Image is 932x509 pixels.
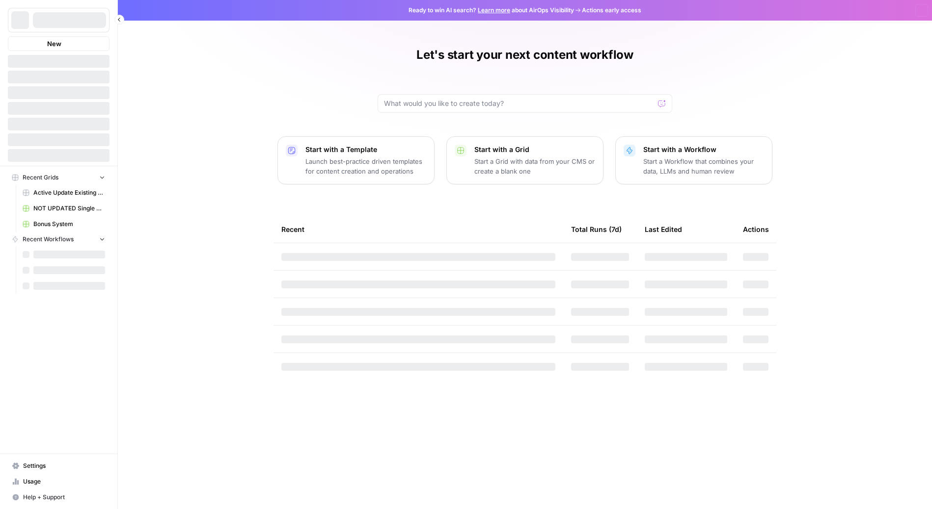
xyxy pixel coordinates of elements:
div: Last Edited [645,216,682,243]
p: Start a Workflow that combines your data, LLMs and human review [643,156,764,176]
span: NOT UPDATED Single Bonus Creation [33,204,105,213]
span: Help + Support [23,493,105,502]
p: Start with a Workflow [643,145,764,154]
div: Recent [281,216,555,243]
button: New [8,36,110,51]
span: Bonus System [33,220,105,229]
a: Active Update Existing Post [18,185,110,201]
div: Total Runs (7d) [571,216,622,243]
span: Recent Grids [23,173,58,182]
span: Ready to win AI search? about AirOps Visibility [409,6,574,15]
a: NOT UPDATED Single Bonus Creation [18,201,110,216]
p: Launch best-practice driven templates for content creation and operations [305,156,426,176]
p: Start a Grid with data from your CMS or create a blank one [474,156,595,176]
p: Start with a Grid [474,145,595,154]
p: Start with a Template [305,145,426,154]
input: What would you like to create today? [384,99,654,108]
button: Recent Grids [8,170,110,185]
div: Actions [743,216,769,243]
h1: Let's start your next content workflow [416,47,633,63]
button: Start with a TemplateLaunch best-practice driven templates for content creation and operations [277,136,435,184]
a: Bonus System [18,216,110,232]
span: New [47,39,61,49]
a: Settings [8,458,110,474]
span: Settings [23,461,105,470]
a: Usage [8,474,110,489]
button: Recent Workflows [8,232,110,247]
button: Help + Support [8,489,110,505]
span: Usage [23,477,105,486]
span: Recent Workflows [23,235,74,244]
span: Active Update Existing Post [33,188,105,197]
a: Learn more [478,6,510,14]
span: Actions early access [582,6,641,15]
button: Start with a WorkflowStart a Workflow that combines your data, LLMs and human review [615,136,772,184]
button: Start with a GridStart a Grid with data from your CMS or create a blank one [446,136,603,184]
